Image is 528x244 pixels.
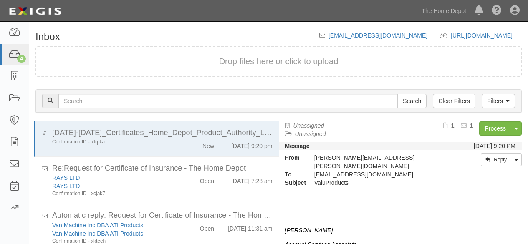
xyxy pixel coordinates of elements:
h1: Inbox [35,31,60,42]
div: Confirmation ID - 7trpka [52,138,175,146]
strong: From [279,153,308,162]
a: [EMAIL_ADDRESS][DOMAIN_NAME] [328,32,427,39]
b: 1 [451,122,455,129]
a: RAYS LTD [52,183,80,189]
input: Search [58,94,398,108]
img: logo-5460c22ac91f19d4615b14bd174203de0afe785f0fc80cf4dbbc73dc1793850b.png [6,4,64,19]
a: Filters [482,94,515,108]
div: New [202,138,214,150]
div: [PERSON_NAME][EMAIL_ADDRESS][PERSON_NAME][DOMAIN_NAME] [308,153,455,170]
strong: To [279,170,308,179]
div: Automatic reply: Request for Certificate of Insurance - The Home Depot [52,210,273,221]
strong: Message [285,143,310,149]
button: Drop files here or click to upload [219,55,339,68]
a: Process [479,121,511,136]
div: Confirmation ID - xcjak7 [52,190,175,197]
a: Van Machine Inc DBA ATI Products [52,230,143,237]
b: 1 [470,122,473,129]
div: Open [200,221,214,233]
div: Open [200,174,214,185]
a: Clear Filters [433,94,475,108]
div: inbox@thdmerchandising.complianz.com [308,170,455,179]
div: [DATE] 11:31 am [228,221,272,233]
a: Reply [481,153,511,166]
div: [DATE] 9:20 pm [231,138,273,150]
a: RAYS LTD [52,174,80,181]
a: [URL][DOMAIN_NAME] [451,32,522,39]
a: Van Machine Inc DBA ATI Products [52,222,143,229]
div: [DATE] 7:28 am [231,174,273,185]
div: 4 [17,55,26,63]
i: Help Center - Complianz [492,6,502,16]
a: The Home Depot [417,3,470,19]
a: Unassigned [293,122,324,129]
i: [PERSON_NAME] [285,227,333,234]
div: Re:Request for Certificate of Insurance - The Home Depot [52,163,273,174]
div: [DATE] 9:20 PM [474,142,515,150]
a: Unassigned [295,131,326,137]
strong: Subject [279,179,308,187]
div: 2025-2026_Certificates_Home_Depot_Product_Authority_LLC-ValuProducts.pdf [52,128,273,138]
div: ValuProducts [308,179,455,187]
input: Search [397,94,427,108]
